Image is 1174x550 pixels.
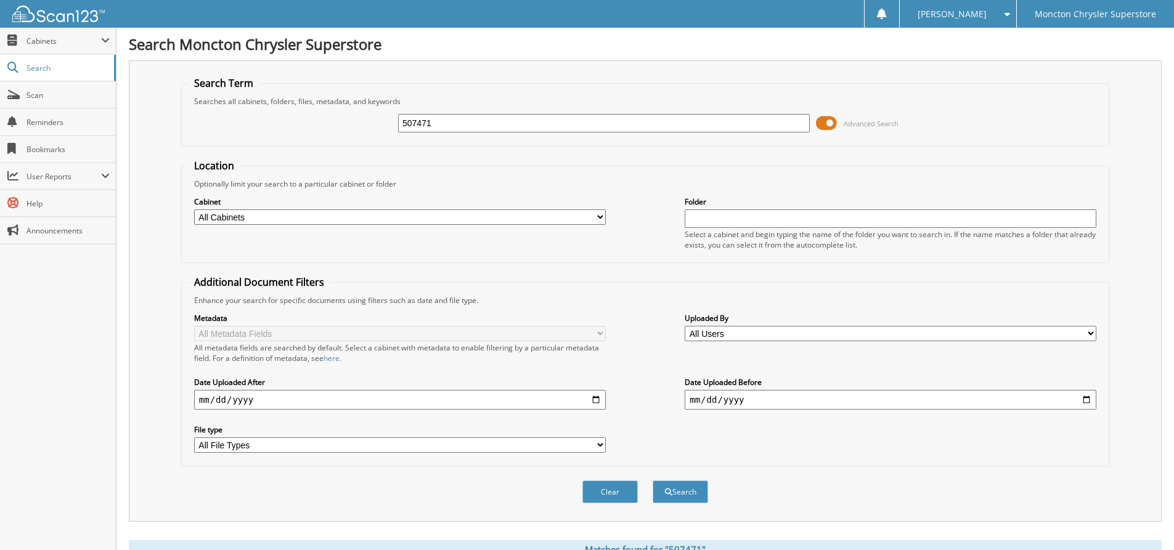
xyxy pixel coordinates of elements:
[918,10,987,18] span: [PERSON_NAME]
[685,313,1096,323] label: Uploaded By
[12,6,105,22] img: scan123-logo-white.svg
[194,196,606,207] label: Cabinet
[194,424,606,435] label: File type
[26,144,110,155] span: Bookmarks
[188,76,259,90] legend: Search Term
[685,377,1096,387] label: Date Uploaded Before
[582,480,638,503] button: Clear
[685,390,1096,410] input: end
[26,117,110,127] span: Reminders
[188,159,240,172] legend: Location
[26,63,108,73] span: Search
[844,119,899,128] span: Advanced Search
[26,36,101,46] span: Cabinets
[26,90,110,100] span: Scan
[188,295,1103,305] div: Enhance your search for specific documents using filters such as date and file type.
[26,171,101,182] span: User Reports
[1035,10,1156,18] span: Moncton Chrysler Superstore
[129,34,1162,54] h1: Search Moncton Chrysler Superstore
[26,225,110,236] span: Announcements
[26,198,110,209] span: Help
[194,390,606,410] input: start
[685,196,1096,207] label: Folder
[324,353,340,363] a: here
[194,377,606,387] label: Date Uploaded After
[685,229,1096,250] div: Select a cabinet and begin typing the name of the folder you want to search in. If the name match...
[194,342,606,363] div: All metadata fields are searched by default. Select a cabinet with metadata to enable filtering b...
[188,179,1103,189] div: Optionally limit your search to a particular cabinet or folder
[188,275,330,289] legend: Additional Document Filters
[653,480,708,503] button: Search
[188,96,1103,107] div: Searches all cabinets, folders, files, metadata, and keywords
[194,313,606,323] label: Metadata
